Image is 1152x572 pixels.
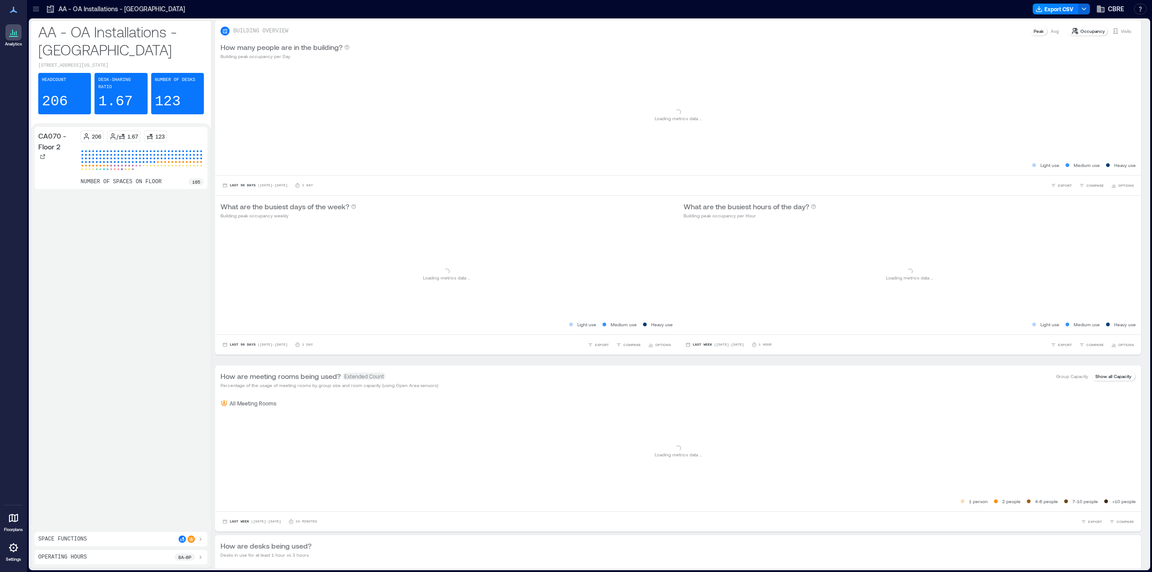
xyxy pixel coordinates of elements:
[655,451,702,458] p: Loading metrics data ...
[1077,340,1106,349] button: COMPARE
[127,133,138,140] p: 1.67
[1,507,26,535] a: Floorplans
[1049,181,1074,190] button: EXPORT
[1033,4,1079,14] button: Export CSV
[233,27,288,35] p: BUILDING OVERVIEW
[220,42,342,53] p: How many people are in the building?
[1034,27,1044,35] p: Peak
[1072,498,1098,505] p: 7-10 people
[92,133,101,140] p: 206
[229,400,276,407] p: All Meeting Rooms
[117,133,118,140] p: /
[1121,27,1131,35] p: Visits
[969,498,988,505] p: 1 person
[220,382,438,389] p: Percentage of the usage of meeting rooms by group size and room capacity (using Open Area sensors)
[302,183,313,188] p: 1 Day
[577,321,596,328] p: Light use
[38,23,204,59] p: AA - OA Installations - [GEOGRAPHIC_DATA]
[42,93,68,111] p: 206
[1056,373,1088,380] p: Group Capacity
[220,201,349,212] p: What are the busiest days of the week?
[1114,162,1136,169] p: Heavy use
[1086,342,1104,347] span: COMPARE
[220,212,356,219] p: Building peak occupancy weekly
[651,321,673,328] p: Heavy use
[886,274,933,281] p: Loading metrics data ...
[6,557,21,562] p: Settings
[220,371,341,382] p: How are meeting rooms being used?
[1040,321,1059,328] p: Light use
[1114,321,1136,328] p: Heavy use
[1049,340,1074,349] button: EXPORT
[1002,498,1021,505] p: 2 people
[1095,373,1131,380] p: Show all Capacity
[81,178,162,185] p: number of spaces on floor
[655,115,702,122] p: Loading metrics data ...
[611,321,637,328] p: Medium use
[192,178,200,185] p: 185
[220,181,289,190] button: Last 90 Days |[DATE]-[DATE]
[220,53,350,60] p: Building peak occupancy per Day
[98,93,133,111] p: 1.67
[220,551,311,558] p: Desks in use for at least 1 hour vs 3 hours
[1118,342,1134,347] span: OPTIONS
[1107,517,1136,526] button: COMPARE
[614,340,643,349] button: COMPARE
[1080,27,1105,35] p: Occupancy
[1109,181,1136,190] button: OPTIONS
[1118,183,1134,188] span: OPTIONS
[1074,162,1100,169] p: Medium use
[1058,183,1072,188] span: EXPORT
[586,340,611,349] button: EXPORT
[98,77,144,91] p: Desk-sharing ratio
[1077,181,1106,190] button: COMPARE
[38,62,204,69] p: [STREET_ADDRESS][US_STATE]
[155,133,165,140] p: 123
[1051,27,1059,35] p: Avg
[646,340,673,349] button: OPTIONS
[1058,342,1072,347] span: EXPORT
[4,527,23,532] p: Floorplans
[1040,162,1059,169] p: Light use
[342,373,386,380] span: Extended Count
[684,201,809,212] p: What are the busiest hours of the day?
[1079,517,1104,526] button: EXPORT
[1093,2,1127,16] button: CBRE
[38,131,77,152] p: CA070 - Floor 2
[302,342,313,347] p: 1 Day
[1116,519,1134,524] span: COMPARE
[759,342,772,347] p: 1 Hour
[155,93,181,111] p: 123
[1108,5,1124,14] span: CBRE
[595,342,609,347] span: EXPORT
[42,77,66,84] p: Headcount
[2,22,25,50] a: Analytics
[58,5,185,14] p: AA - OA Installations - [GEOGRAPHIC_DATA]
[684,340,746,349] button: Last Week |[DATE]-[DATE]
[220,340,289,349] button: Last 90 Days |[DATE]-[DATE]
[220,517,283,526] button: Last Week |[DATE]-[DATE]
[296,519,317,524] p: 15 minutes
[423,274,470,281] p: Loading metrics data ...
[178,554,191,561] p: 8a - 6p
[1035,498,1058,505] p: 4-6 people
[1086,183,1104,188] span: COMPARE
[1109,340,1136,349] button: OPTIONS
[38,554,87,561] p: Operating Hours
[1074,321,1100,328] p: Medium use
[623,342,641,347] span: COMPARE
[684,212,816,219] p: Building peak occupancy per Hour
[38,536,87,543] p: Space Functions
[1088,519,1102,524] span: EXPORT
[220,540,311,551] p: How are desks being used?
[155,77,195,84] p: Number of Desks
[655,342,671,347] span: OPTIONS
[5,41,22,47] p: Analytics
[1112,498,1136,505] p: >10 people
[3,537,24,565] a: Settings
